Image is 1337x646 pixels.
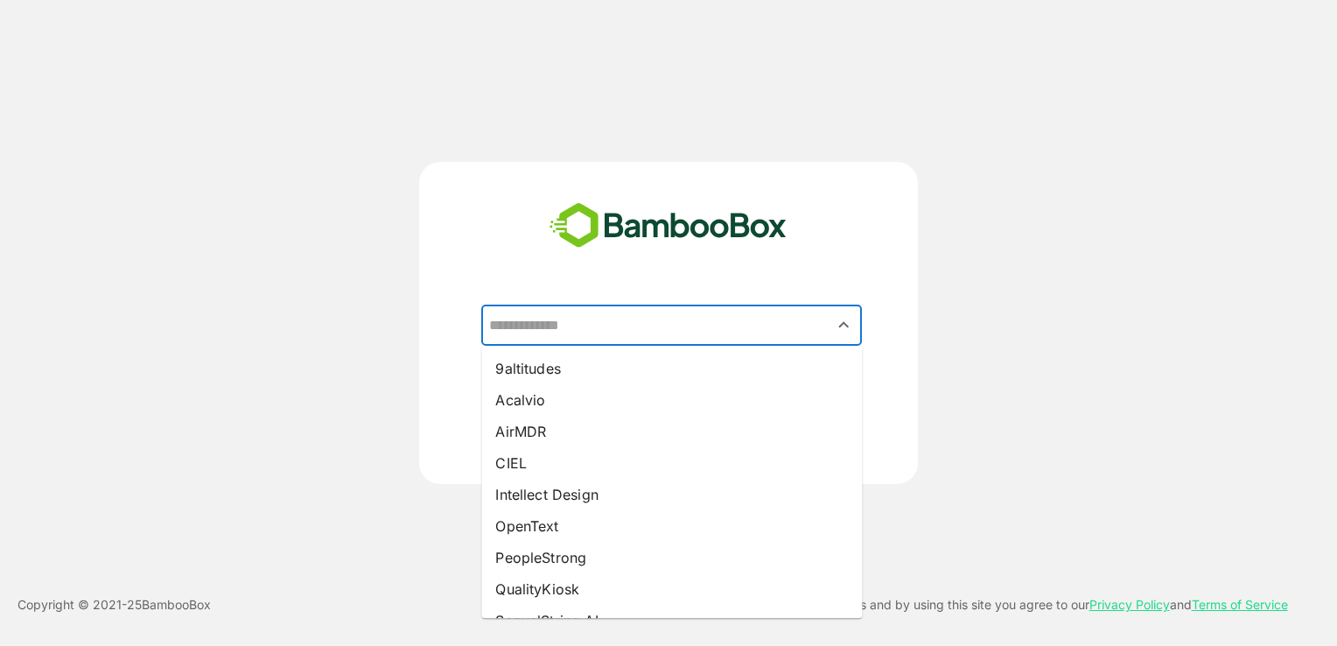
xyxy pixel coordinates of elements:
[17,594,211,615] p: Copyright © 2021- 25 BambooBox
[540,197,796,255] img: bamboobox
[481,542,862,573] li: PeopleStrong
[481,447,862,479] li: CIEL
[481,573,862,605] li: QualityKiosk
[1192,597,1288,612] a: Terms of Service
[1089,597,1170,612] a: Privacy Policy
[481,510,862,542] li: OpenText
[481,605,862,636] li: SequelString AI
[481,479,862,510] li: Intellect Design
[481,384,862,416] li: Acalvio
[832,313,856,337] button: Close
[481,416,862,447] li: AirMDR
[481,353,862,384] li: 9altitudes
[742,594,1288,615] p: This site uses cookies and by using this site you agree to our and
